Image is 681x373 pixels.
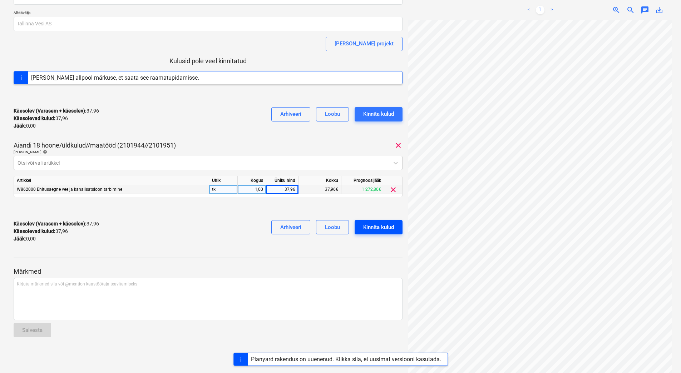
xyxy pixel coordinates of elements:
[14,150,403,154] div: [PERSON_NAME]
[626,6,635,14] span: zoom_out
[17,187,122,192] span: W862000 Ehitusaegne vee ja kanalisatsioonitarbimine
[355,107,403,121] button: Kinnita kulud
[326,37,403,51] button: [PERSON_NAME] projekt
[280,109,301,119] div: Arhiveeri
[14,228,55,234] strong: Käesolevad kulud :
[14,267,403,276] p: Märkmed
[41,150,47,154] span: help
[14,108,87,114] strong: Käesolev (Varasem + käesolev) :
[389,185,398,194] span: clear
[14,141,176,150] p: Aiandi 18 hoone/üldkulud//maatööd (2101944//2101951)
[14,17,403,31] input: Alltöövõtja
[524,6,533,14] a: Previous page
[355,220,403,234] button: Kinnita kulud
[14,221,87,227] strong: Käesolev (Varasem + käesolev) :
[298,185,341,194] div: 37,96€
[316,220,349,234] button: Loobu
[14,122,36,130] p: 0,00
[271,107,310,121] button: Arhiveeri
[536,6,544,14] a: Page 1 is your current page
[325,223,340,232] div: Loobu
[209,176,238,185] div: Ühik
[298,176,341,185] div: Kokku
[14,220,99,228] p: 37,96
[241,185,263,194] div: 1,00
[14,57,403,65] p: Kulusid pole veel kinnitatud
[14,123,26,129] strong: Jääk :
[14,235,36,243] p: 0,00
[280,223,301,232] div: Arhiveeri
[209,185,238,194] div: tk
[363,109,394,119] div: Kinnita kulud
[31,74,199,81] div: [PERSON_NAME] allpool märkuse, et saata see raamatupidamisse.
[14,176,209,185] div: Artikkel
[271,220,310,234] button: Arhiveeri
[14,115,55,121] strong: Käesolevad kulud :
[612,6,621,14] span: zoom_in
[14,236,26,242] strong: Jääk :
[325,109,340,119] div: Loobu
[251,356,441,363] div: Planyard rakendus on uuenenud. Klikka siia, et uusimat versiooni kasutada.
[394,141,403,150] span: clear
[266,176,298,185] div: Ühiku hind
[238,176,266,185] div: Kogus
[547,6,556,14] a: Next page
[341,176,384,185] div: Prognoosijääk
[14,107,99,115] p: 37,96
[655,6,663,14] span: save_alt
[269,185,295,194] div: 37,96
[363,223,394,232] div: Kinnita kulud
[14,10,403,16] p: Alltöövõtja
[645,339,681,373] iframe: Chat Widget
[14,115,68,122] p: 37,96
[641,6,649,14] span: chat
[341,185,384,194] div: 1 272,80€
[316,107,349,121] button: Loobu
[14,228,68,235] p: 37,96
[335,39,394,48] div: [PERSON_NAME] projekt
